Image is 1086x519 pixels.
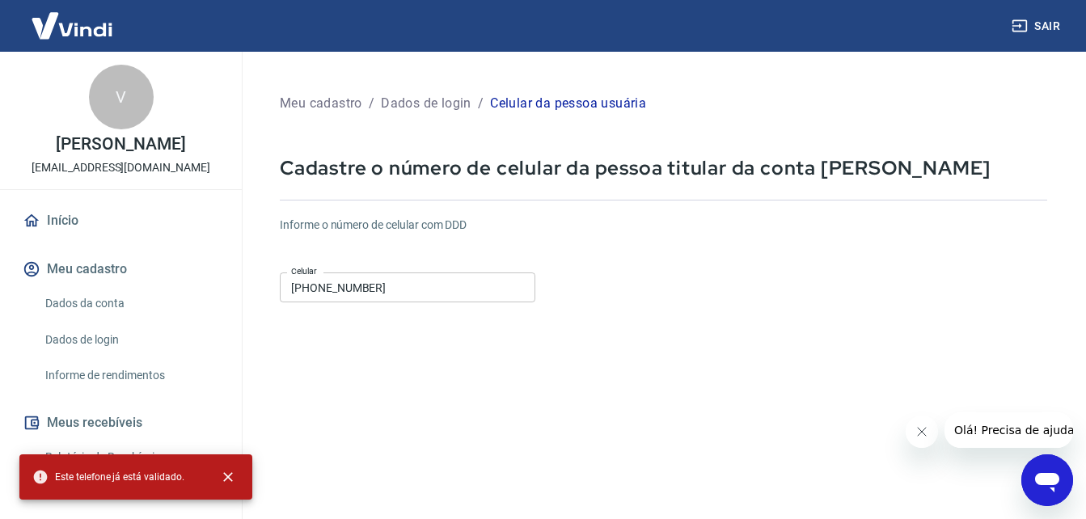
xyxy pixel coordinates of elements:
[56,136,185,153] p: [PERSON_NAME]
[32,159,210,176] p: [EMAIL_ADDRESS][DOMAIN_NAME]
[944,412,1073,448] iframe: Mensagem da empresa
[490,94,646,113] p: Celular da pessoa usuária
[381,94,471,113] p: Dados de login
[39,359,222,392] a: Informe de rendimentos
[19,203,222,238] a: Início
[906,416,938,448] iframe: Fechar mensagem
[1021,454,1073,506] iframe: Botão para abrir a janela de mensagens
[32,469,184,485] span: Este telefone já está validado.
[19,405,222,441] button: Meus recebíveis
[39,323,222,357] a: Dados de login
[39,287,222,320] a: Dados da conta
[89,65,154,129] div: V
[39,441,222,474] a: Relatório de Recebíveis
[10,11,136,24] span: Olá! Precisa de ajuda?
[478,94,484,113] p: /
[1008,11,1067,41] button: Sair
[280,94,362,113] p: Meu cadastro
[19,1,125,50] img: Vindi
[19,251,222,287] button: Meu cadastro
[291,265,317,277] label: Celular
[280,217,1047,234] h6: Informe o número de celular com DDD
[369,94,374,113] p: /
[210,459,246,495] button: close
[280,155,1047,180] p: Cadastre o número de celular da pessoa titular da conta [PERSON_NAME]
